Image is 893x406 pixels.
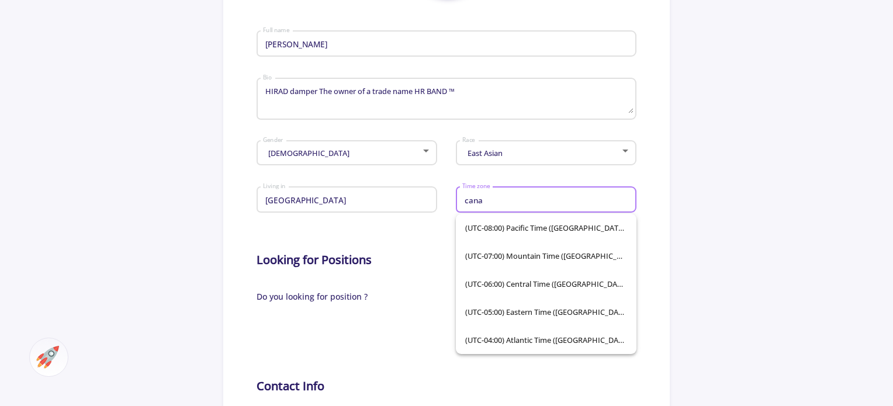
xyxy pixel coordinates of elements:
[465,214,627,242] span: (UTC-08:00) Pacific Time ([GEOGRAPHIC_DATA] & [GEOGRAPHIC_DATA])
[465,270,627,298] span: (UTC-06:00) Central Time ([GEOGRAPHIC_DATA] & [GEOGRAPHIC_DATA])
[265,148,349,158] span: [DEMOGRAPHIC_DATA]
[257,379,636,393] h5: Contact Info
[465,148,503,158] span: East Asian
[465,242,627,270] span: (UTC-07:00) Mountain Time ([GEOGRAPHIC_DATA] & [GEOGRAPHIC_DATA])
[465,326,627,354] span: (UTC-04:00) Atlantic Time ([GEOGRAPHIC_DATA])
[36,346,59,369] img: ac-market
[257,253,636,267] h5: Looking for Positions
[465,298,627,326] span: (UTC-05:00) Eastern Time ([GEOGRAPHIC_DATA] & [GEOGRAPHIC_DATA])
[257,281,368,322] span: Do you looking for position ?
